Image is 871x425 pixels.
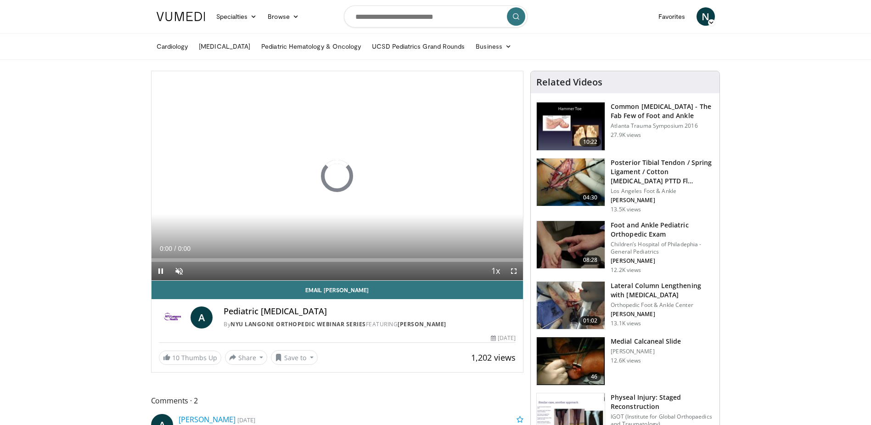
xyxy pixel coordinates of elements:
[344,6,528,28] input: Search topics, interventions
[159,306,187,329] img: NYU Langone Orthopedic Webinar Series
[536,158,714,213] a: 04:30 Posterior Tibial Tendon / Spring Ligament / Cotton [MEDICAL_DATA] PTTD Fl… Los Angeles Foot...
[537,102,605,150] img: 4559c471-f09d-4bda-8b3b-c296350a5489.150x105_q85_crop-smart_upscale.jpg
[536,77,602,88] h4: Related Videos
[366,37,470,56] a: UCSD Pediatrics Grand Rounds
[537,282,605,329] img: 545648_3.png.150x105_q85_crop-smart_upscale.jpg
[611,122,714,130] p: Atlanta Trauma Symposium 2016
[491,334,516,342] div: [DATE]
[611,348,681,355] p: [PERSON_NAME]
[611,206,641,213] p: 13.5K views
[579,316,601,325] span: 01:02
[256,37,366,56] a: Pediatric Hematology & Oncology
[271,350,318,365] button: Save to
[193,37,256,56] a: [MEDICAL_DATA]
[611,357,641,364] p: 12.6K views
[211,7,263,26] a: Specialties
[611,266,641,274] p: 12.2K views
[579,255,601,265] span: 08:28
[151,395,524,407] span: Comments 2
[152,262,170,280] button: Pause
[174,245,176,252] span: /
[152,71,523,281] video-js: Video Player
[224,306,516,317] h4: Pediatric [MEDICAL_DATA]
[611,131,641,139] p: 27.9K views
[611,301,714,309] p: Orthopedic Foot & Ankle Center
[611,257,714,265] p: [PERSON_NAME]
[486,262,505,280] button: Playback Rate
[224,320,516,329] div: By FEATURING
[611,102,714,120] h3: Common [MEDICAL_DATA] - The Fab Few of Foot and Ankle
[579,193,601,202] span: 04:30
[611,320,641,327] p: 13.1K views
[611,281,714,300] h3: Lateral Column Lengthening with [MEDICAL_DATA]
[587,372,601,381] span: 46
[152,281,523,299] a: Email [PERSON_NAME]
[160,245,172,252] span: 0:00
[471,352,516,363] span: 1,202 views
[537,221,605,269] img: a1f7088d-36b4-440d-94a7-5073d8375fe0.150x105_q85_crop-smart_upscale.jpg
[536,102,714,151] a: 10:22 Common [MEDICAL_DATA] - The Fab Few of Foot and Ankle Atlanta Trauma Symposium 2016 27.9K v...
[653,7,691,26] a: Favorites
[611,158,714,186] h3: Posterior Tibial Tendon / Spring Ligament / Cotton [MEDICAL_DATA] PTTD Fl…
[611,337,681,346] h3: Medial Calcaneal Slide
[536,337,714,385] a: 46 Medial Calcaneal Slide [PERSON_NAME] 12.6K views
[262,7,304,26] a: Browse
[172,353,180,362] span: 10
[579,137,601,147] span: 10:22
[611,221,714,239] h3: Foot and Ankle Pediatric Orthopedic Exam
[152,258,523,262] div: Progress Bar
[178,245,191,252] span: 0:00
[697,7,715,26] a: N
[536,221,714,274] a: 08:28 Foot and Ankle Pediatric Orthopedic Exam Children’s Hospital of Philadephia - General Pedia...
[470,37,517,56] a: Business
[536,281,714,330] a: 01:02 Lateral Column Lengthening with [MEDICAL_DATA] Orthopedic Foot & Ankle Center [PERSON_NAME]...
[237,416,255,424] small: [DATE]
[398,320,446,328] a: [PERSON_NAME]
[230,320,366,328] a: NYU Langone Orthopedic Webinar Series
[191,306,213,329] a: A
[170,262,188,280] button: Unmute
[611,241,714,255] p: Children’s Hospital of Philadephia - General Pediatrics
[611,311,714,318] p: [PERSON_NAME]
[179,414,236,425] a: [PERSON_NAME]
[505,262,523,280] button: Fullscreen
[537,337,605,385] img: 1227497_3.png.150x105_q85_crop-smart_upscale.jpg
[225,350,268,365] button: Share
[611,393,714,411] h3: Physeal Injury: Staged Reconstruction
[159,351,221,365] a: 10 Thumbs Up
[611,187,714,195] p: Los Angeles Foot & Ankle
[611,197,714,204] p: [PERSON_NAME]
[157,12,205,21] img: VuMedi Logo
[537,159,605,206] img: 31d347b7-8cdb-4553-8407-4692467e4576.150x105_q85_crop-smart_upscale.jpg
[151,37,194,56] a: Cardiology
